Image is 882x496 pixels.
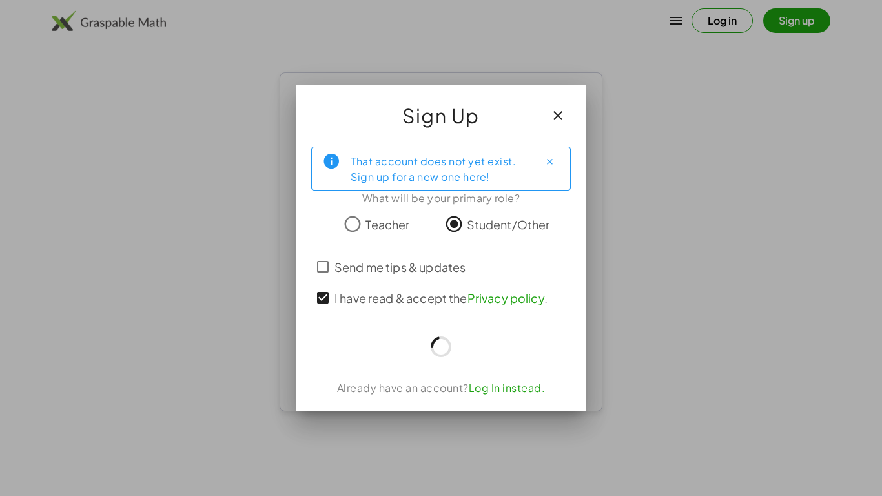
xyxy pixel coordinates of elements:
[351,152,529,185] div: That account does not yet exist. Sign up for a new one here!
[334,258,466,276] span: Send me tips & updates
[402,100,480,131] span: Sign Up
[365,216,409,233] span: Teacher
[467,291,544,305] a: Privacy policy
[311,380,571,396] div: Already have an account?
[311,191,571,206] div: What will be your primary role?
[539,151,560,172] button: Close
[334,289,548,307] span: I have read & accept the .
[467,216,550,233] span: Student/Other
[469,381,546,395] a: Log In instead.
